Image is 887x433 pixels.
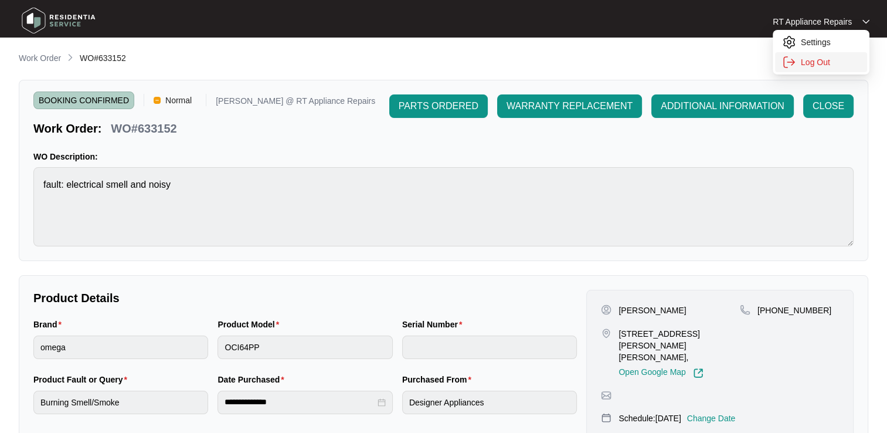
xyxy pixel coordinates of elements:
[161,92,196,109] span: Normal
[618,412,681,424] p: Schedule: [DATE]
[507,99,633,113] span: WARRANTY REPLACEMENT
[618,305,686,316] p: [PERSON_NAME]
[18,3,100,38] img: residentia service logo
[651,94,794,118] button: ADDITIONAL INFORMATION
[217,319,284,330] label: Product Model
[687,412,736,424] p: Change Date
[216,97,375,109] p: [PERSON_NAME] @ RT Appliance Repairs
[402,374,476,385] label: Purchased From
[601,305,611,315] img: user-pin
[601,390,611,401] img: map-pin
[16,52,63,65] a: Work Order
[399,99,478,113] span: PARTS ORDERED
[33,319,66,330] label: Brand
[782,35,796,49] img: settings icon
[389,94,488,118] button: PARTS ORDERED
[154,97,161,104] img: Vercel Logo
[661,99,784,113] span: ADDITIONAL INFORMATION
[740,305,750,315] img: map-pin
[601,412,611,423] img: map-pin
[33,120,101,137] p: Work Order:
[80,53,126,63] span: WO#633152
[66,53,75,62] img: chevron-right
[111,120,176,137] p: WO#633152
[618,368,703,378] a: Open Google Map
[773,16,852,28] p: RT Appliance Repairs
[803,94,854,118] button: CLOSE
[601,328,611,339] img: map-pin
[33,92,134,109] span: BOOKING CONFIRMED
[225,396,375,408] input: Date Purchased
[33,391,208,414] input: Product Fault or Query
[693,368,704,378] img: Link-External
[402,319,467,330] label: Serial Number
[19,52,61,64] p: Work Order
[801,56,860,68] p: Log Out
[33,167,854,246] textarea: fault: electrical smell and noisy
[801,36,860,48] p: Settings
[402,391,577,414] input: Purchased From
[813,99,844,113] span: CLOSE
[33,151,854,163] p: WO Description:
[33,290,577,306] p: Product Details
[497,94,642,118] button: WARRANTY REPLACEMENT
[757,305,831,316] p: [PHONE_NUMBER]
[33,374,132,385] label: Product Fault or Query
[402,336,577,359] input: Serial Number
[782,55,796,69] img: settings icon
[618,328,740,363] p: [STREET_ADDRESS][PERSON_NAME][PERSON_NAME],
[862,19,869,25] img: dropdown arrow
[217,374,288,385] label: Date Purchased
[217,336,392,359] input: Product Model
[33,336,208,359] input: Brand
